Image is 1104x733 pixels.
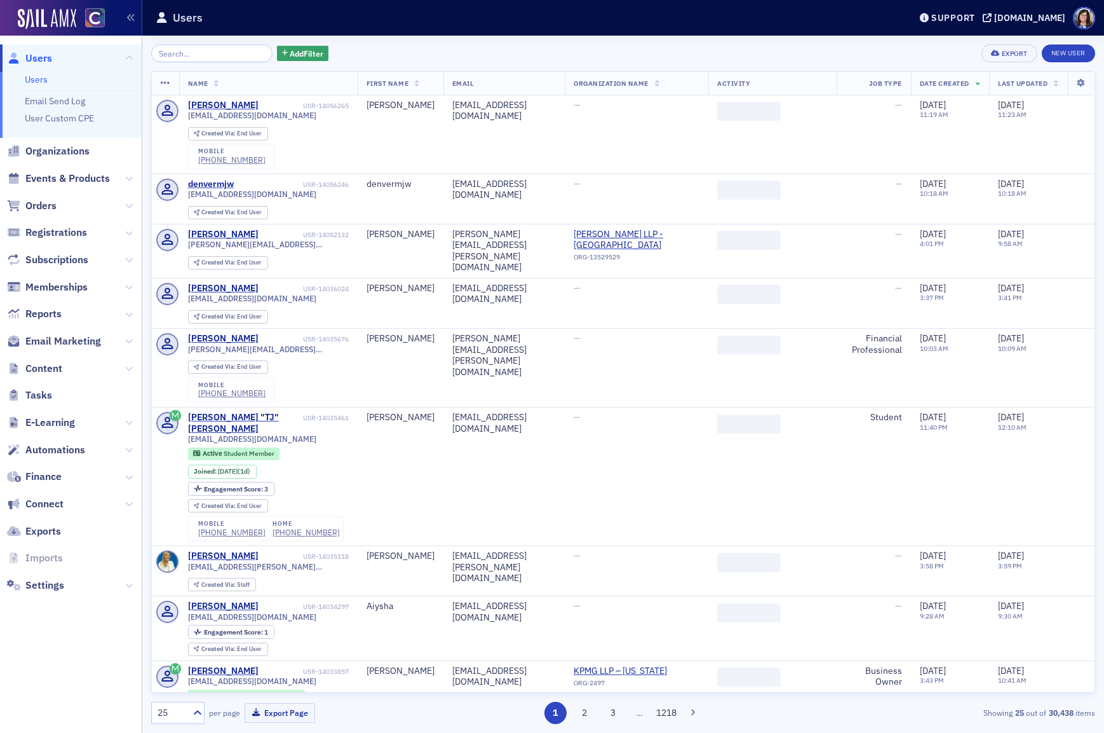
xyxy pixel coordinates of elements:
div: Engagement Score: 3 [188,482,274,496]
span: Profile [1073,7,1095,29]
span: — [574,282,581,294]
span: Users [25,51,52,65]
span: [DATE] [920,332,946,344]
span: Student Member [224,449,274,458]
div: Created Via: End User [188,643,268,656]
span: Reports [25,307,62,321]
span: [DATE] [998,665,1024,676]
time: 11:19 AM [920,110,948,119]
span: [EMAIL_ADDRESS][DOMAIN_NAME] [188,612,316,622]
span: — [895,600,902,612]
div: 25 [158,706,185,720]
span: KPMG LLP – New York [574,666,689,677]
span: [DATE] [920,411,946,423]
div: [EMAIL_ADDRESS][DOMAIN_NAME] [452,283,556,305]
div: Created Via: End User [188,206,268,219]
div: 3 [204,486,268,493]
span: — [574,411,581,423]
img: SailAMX [18,9,76,29]
img: SailAMX [85,8,105,28]
button: AddFilter [277,46,329,62]
button: Export [981,45,1037,62]
a: Events & Products [7,172,110,186]
a: [PERSON_NAME] [188,100,259,111]
span: Activity [717,79,750,88]
a: denvermjw [188,179,234,190]
div: Engagement Score: 1 [188,625,274,639]
span: [EMAIL_ADDRESS][DOMAIN_NAME] [188,676,316,686]
a: [PERSON_NAME] [188,666,259,677]
div: Aiysha [367,601,434,612]
span: [EMAIL_ADDRESS][DOMAIN_NAME] [188,434,316,444]
div: [PERSON_NAME] [188,333,259,345]
span: Content [25,362,62,376]
span: [DATE] [998,282,1024,294]
span: ‌ [717,553,781,572]
a: View Homepage [76,8,105,30]
div: Support [931,12,975,24]
span: Email Marketing [25,334,101,348]
a: Finance [7,470,62,484]
a: Subscriptions [7,253,88,267]
strong: 30,438 [1046,707,1075,718]
div: [PERSON_NAME] [188,551,259,562]
div: [PERSON_NAME] [367,283,434,294]
a: [PERSON_NAME] [188,229,259,240]
a: [PERSON_NAME] "TJ" [PERSON_NAME] [188,412,301,434]
time: 10:41 AM [998,676,1027,685]
div: End User [201,130,262,137]
span: Active [203,691,224,700]
span: [PERSON_NAME][EMAIL_ADDRESS][PERSON_NAME][DOMAIN_NAME] [188,240,349,249]
div: Created Via: End User [188,499,268,512]
a: Email Marketing [7,334,101,348]
a: Email Send Log [25,95,85,107]
a: Memberships [7,280,88,294]
button: 1 [544,702,567,724]
div: [PERSON_NAME] [367,100,434,111]
a: Active Fellow Member (Retired) [193,692,299,700]
div: Created Via: End User [188,360,268,374]
a: [PERSON_NAME] [188,601,259,612]
span: Memberships [25,280,88,294]
span: Created Via : [201,502,237,510]
span: Created Via : [201,258,237,266]
a: Users [25,74,48,85]
span: [DATE] [998,411,1024,423]
h1: Users [173,10,203,25]
span: — [574,178,581,189]
span: [EMAIL_ADDRESS][DOMAIN_NAME] [188,189,316,199]
time: 3:41 PM [998,293,1022,302]
div: [PERSON_NAME][EMAIL_ADDRESS][PERSON_NAME][DOMAIN_NAME] [452,333,556,378]
span: E-Learning [25,416,75,430]
span: Settings [25,579,64,593]
button: 3 [602,702,624,724]
span: Created Via : [201,129,237,137]
a: Organizations [7,144,90,158]
span: Last Updated [998,79,1047,88]
button: [DOMAIN_NAME] [983,13,1070,22]
div: 1 [204,629,268,636]
a: User Custom CPE [25,113,94,124]
time: 3:37 PM [920,293,944,302]
span: — [895,178,902,189]
span: Joined : [194,467,218,476]
span: ‌ [717,414,781,434]
div: [PHONE_NUMBER] [198,528,266,537]
span: — [574,332,581,344]
span: [DATE] [920,99,946,111]
span: Date Created [920,79,969,88]
div: USR-14035118 [260,552,349,561]
div: Export [1002,50,1028,57]
a: New User [1042,45,1095,62]
span: — [895,228,902,240]
time: 10:18 AM [998,189,1027,198]
div: [PHONE_NUMBER] [273,528,340,537]
span: Created Via : [201,580,237,589]
label: per page [209,707,240,718]
span: [DATE] [920,600,946,612]
div: mobile [198,147,266,155]
time: 11:40 PM [920,423,948,432]
span: Organizations [25,144,90,158]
